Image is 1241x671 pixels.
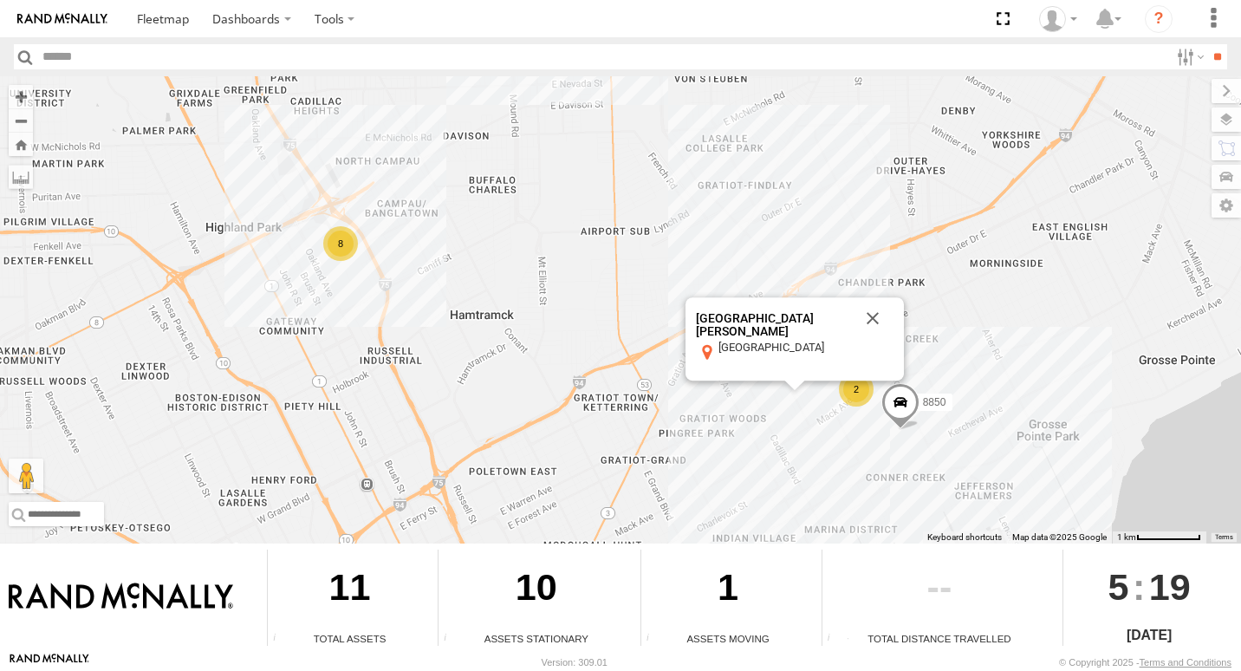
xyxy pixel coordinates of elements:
[641,631,815,646] div: Assets Moving
[268,550,432,631] div: 11
[268,633,294,646] div: Total number of Enabled Assets
[9,85,33,108] button: Zoom in
[1215,533,1233,540] a: Terms (opens in new tab)
[542,657,608,668] div: Version: 309.01
[822,633,848,646] div: Total distance travelled by all assets within specified date range and applied filters
[9,459,43,493] button: Drag Pegman onto the map to open Street View
[718,341,874,354] div: [GEOGRAPHIC_DATA]
[9,133,33,156] button: Zoom Home
[439,633,465,646] div: Total number of assets current stationary.
[685,297,904,381] div: East Canfield
[1063,550,1234,624] div: :
[1108,550,1129,624] span: 5
[1063,625,1234,646] div: [DATE]
[1140,657,1231,668] a: Terms and Conditions
[10,654,89,671] a: Visit our Website
[641,633,667,646] div: Total number of assets current in transit.
[9,583,233,612] img: Rand McNally
[927,531,1002,544] button: Keyboard shortcuts
[852,297,893,339] button: Close
[439,631,634,646] div: Assets Stationary
[1145,5,1173,33] i: ?
[1012,532,1107,542] span: Map data ©2025 Google
[923,396,946,408] span: 8850
[9,108,33,133] button: Zoom out
[1033,6,1083,32] div: Valeo Dash
[641,550,815,631] div: 1
[439,550,634,631] div: 10
[839,372,874,407] div: 2
[1059,657,1231,668] div: © Copyright 2025 -
[9,165,33,189] label: Measure
[268,631,432,646] div: Total Assets
[1117,532,1136,542] span: 1 km
[1149,550,1191,624] span: 19
[822,631,1057,646] div: Total Distance Travelled
[323,226,358,261] div: 8
[1112,531,1206,544] button: Map Scale: 1 km per 71 pixels
[17,13,107,25] img: rand-logo.svg
[1212,193,1241,218] label: Map Settings
[696,312,852,338] div: [GEOGRAPHIC_DATA][PERSON_NAME]
[1170,44,1207,69] label: Search Filter Options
